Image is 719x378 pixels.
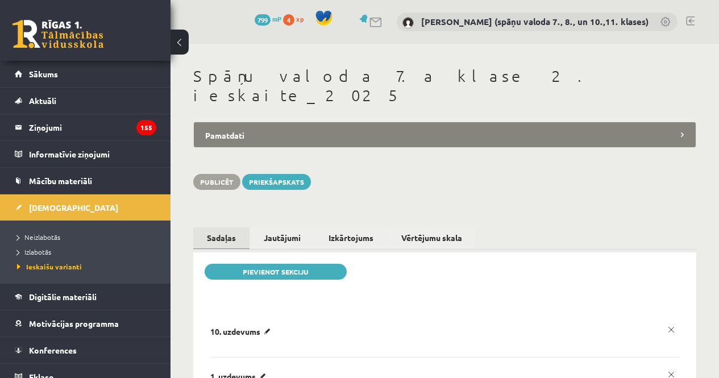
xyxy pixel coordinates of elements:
legend: Pamatdati [193,122,696,148]
a: x [663,322,679,338]
legend: Ziņojumi [29,114,156,140]
a: Priekšapskats [242,174,311,190]
a: Izlabotās [17,247,159,257]
h1: Spāņu valoda 7.a klase 2. ieskaite_2025 [193,67,696,105]
span: Mācību materiāli [29,176,92,186]
a: Ziņojumi155 [15,114,156,140]
a: Mācību materiāli [15,168,156,194]
a: [PERSON_NAME] (spāņu valoda 7., 8., un 10.,11. klases) [421,16,649,27]
a: Sākums [15,61,156,87]
a: Digitālie materiāli [15,284,156,310]
span: Neizlabotās [17,232,60,242]
a: Aktuāli [15,88,156,114]
span: Motivācijas programma [29,318,119,329]
a: Pievienot sekciju [205,264,347,280]
a: Konferences [15,337,156,363]
span: [DEMOGRAPHIC_DATA] [29,202,118,213]
span: Izlabotās [17,247,51,256]
a: Neizlabotās [17,232,159,242]
img: Signe Sirmā (spāņu valoda 7., 8., un 10.,11. klases) [402,17,414,28]
span: Aktuāli [29,95,56,106]
a: Informatīvie ziņojumi [15,141,156,167]
span: Sākums [29,69,58,79]
a: Motivācijas programma [15,310,156,337]
a: Rīgas 1. Tālmācības vidusskola [13,20,103,48]
span: Digitālie materiāli [29,292,97,302]
span: Konferences [29,345,77,355]
a: Vērtējumu skala [388,227,476,248]
a: 4 xp [283,14,309,23]
a: Izkārtojums [315,227,387,248]
a: [DEMOGRAPHIC_DATA] [15,194,156,221]
i: 155 [136,120,156,135]
span: Ieskaišu varianti [17,262,82,271]
legend: Informatīvie ziņojumi [29,141,156,167]
a: Sadaļas [193,227,250,250]
a: Jautājumi [250,227,314,248]
span: xp [296,14,304,23]
button: Publicēt [193,174,240,190]
span: 4 [283,14,294,26]
span: mP [272,14,281,23]
a: Ieskaišu varianti [17,261,159,272]
span: 799 [255,14,271,26]
p: 10. uzdevums [210,326,275,337]
a: 799 mP [255,14,281,23]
